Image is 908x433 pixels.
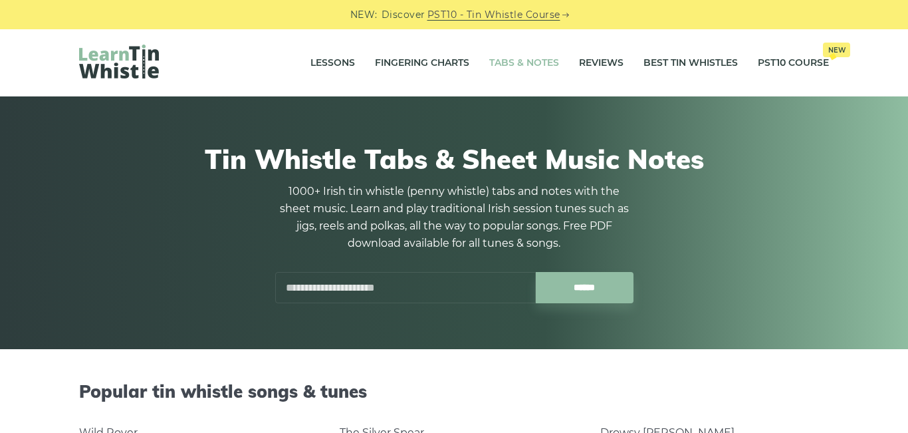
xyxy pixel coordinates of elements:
[758,47,829,80] a: PST10 CourseNew
[579,47,624,80] a: Reviews
[79,45,159,78] img: LearnTinWhistle.com
[643,47,738,80] a: Best Tin Whistles
[489,47,559,80] a: Tabs & Notes
[275,183,633,252] p: 1000+ Irish tin whistle (penny whistle) tabs and notes with the sheet music. Learn and play tradi...
[823,43,850,57] span: New
[79,143,829,175] h1: Tin Whistle Tabs & Sheet Music Notes
[79,381,829,402] h2: Popular tin whistle songs & tunes
[310,47,355,80] a: Lessons
[375,47,469,80] a: Fingering Charts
